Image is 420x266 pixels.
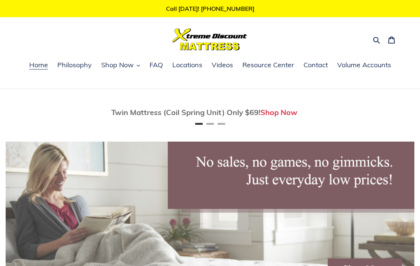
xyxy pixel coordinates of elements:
[146,60,167,71] a: FAQ
[97,60,144,71] button: Shop Now
[206,123,214,125] button: Page 2
[212,61,233,69] span: Videos
[300,60,332,71] a: Contact
[195,123,203,125] button: Page 1
[169,60,206,71] a: Locations
[218,123,225,125] button: Page 3
[260,108,297,117] a: Shop Now
[57,61,92,69] span: Philosophy
[25,60,52,71] a: Home
[172,28,247,50] img: Xtreme Discount Mattress
[29,61,48,69] span: Home
[242,61,294,69] span: Resource Center
[111,108,260,117] span: Twin Mattress (Coil Spring Unit) Only $69!
[337,61,391,69] span: Volume Accounts
[149,61,163,69] span: FAQ
[101,61,134,69] span: Shop Now
[54,60,96,71] a: Philosophy
[239,60,298,71] a: Resource Center
[172,61,202,69] span: Locations
[333,60,395,71] a: Volume Accounts
[208,60,237,71] a: Videos
[303,61,328,69] span: Contact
